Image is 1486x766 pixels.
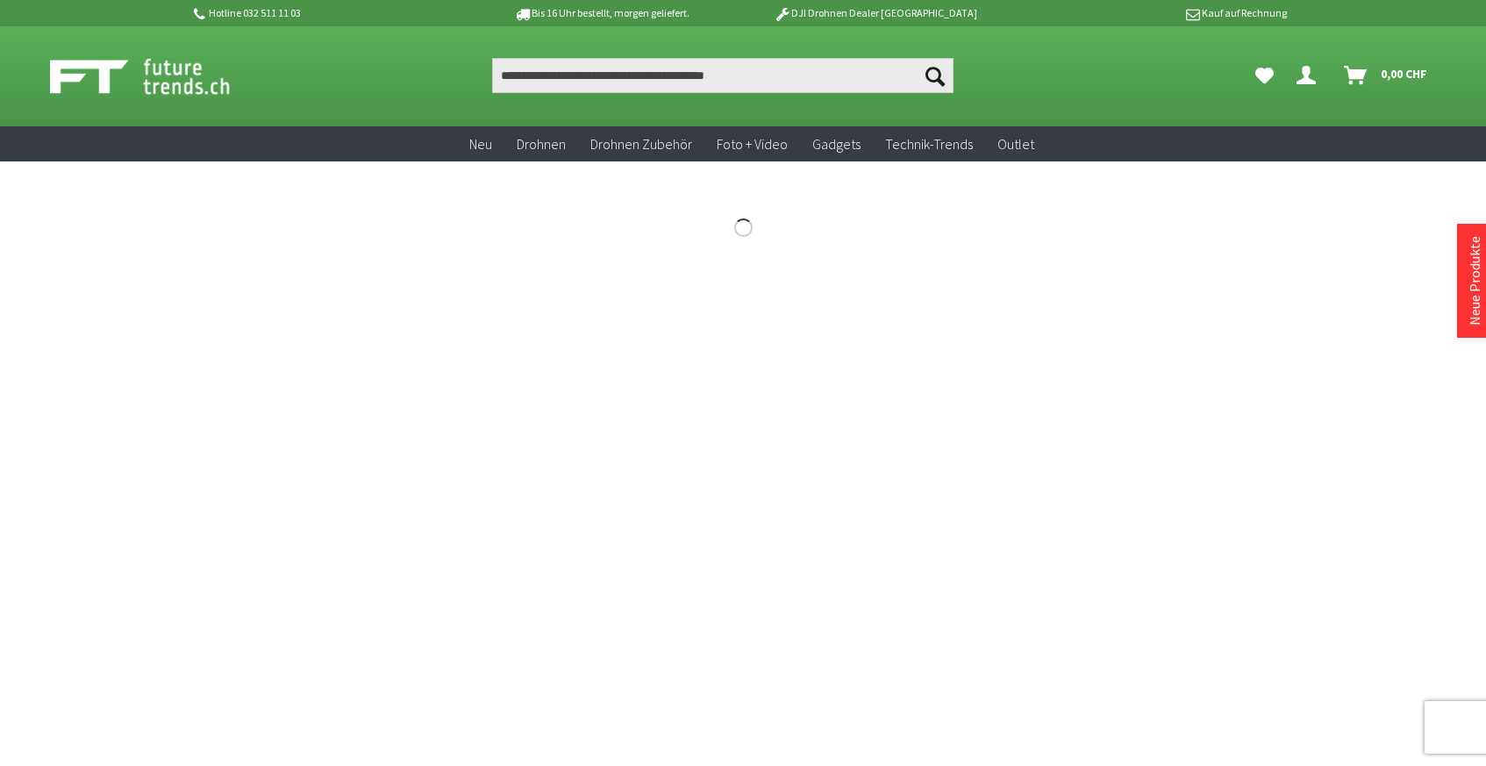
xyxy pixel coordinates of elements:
[997,135,1034,153] span: Outlet
[800,126,873,162] a: Gadgets
[717,135,788,153] span: Foto + Video
[885,135,973,153] span: Technik-Trends
[50,54,268,98] img: Shop Futuretrends - zur Startseite wechseln
[517,135,566,153] span: Drohnen
[1466,236,1483,326] a: Neue Produkte
[504,126,578,162] a: Drohnen
[590,135,692,153] span: Drohnen Zubehör
[812,135,861,153] span: Gadgets
[739,3,1012,24] p: DJI Drohnen Dealer [GEOGRAPHIC_DATA]
[1012,3,1286,24] p: Kauf auf Rechnung
[190,3,464,24] p: Hotline 032 511 11 03
[1290,58,1330,93] a: Dein Konto
[1247,58,1282,93] a: Meine Favoriten
[457,126,504,162] a: Neu
[985,126,1047,162] a: Outlet
[917,58,954,93] button: Suchen
[492,58,954,93] input: Produkt, Marke, Kategorie, EAN, Artikelnummer…
[1337,58,1436,93] a: Warenkorb
[578,126,704,162] a: Drohnen Zubehör
[704,126,800,162] a: Foto + Video
[464,3,738,24] p: Bis 16 Uhr bestellt, morgen geliefert.
[1381,60,1427,88] span: 0,00 CHF
[469,135,492,153] span: Neu
[873,126,985,162] a: Technik-Trends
